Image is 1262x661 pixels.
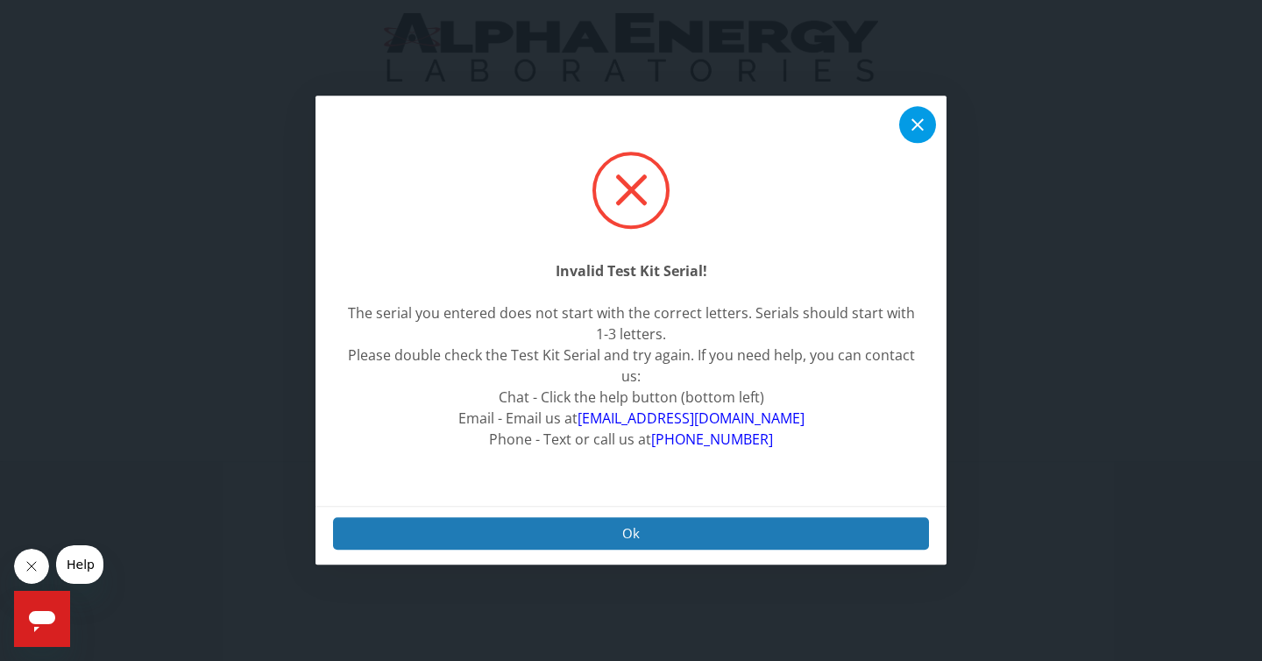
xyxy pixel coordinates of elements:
a: [EMAIL_ADDRESS][DOMAIN_NAME] [578,409,805,428]
iframe: Button to launch messaging window [14,591,70,647]
a: [PHONE_NUMBER] [651,430,773,449]
span: Chat - Click the help button (bottom left) Email - Email us at Phone - Text or call us at [458,387,805,449]
iframe: Close message [14,549,49,584]
div: The serial you entered does not start with the correct letters. Serials should start with 1-3 let... [344,302,918,345]
strong: Invalid Test Kit Serial! [556,261,707,281]
div: Please double check the Test Kit Serial and try again. If you need help, you can contact us: [344,345,918,387]
iframe: Message from company [56,545,103,584]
